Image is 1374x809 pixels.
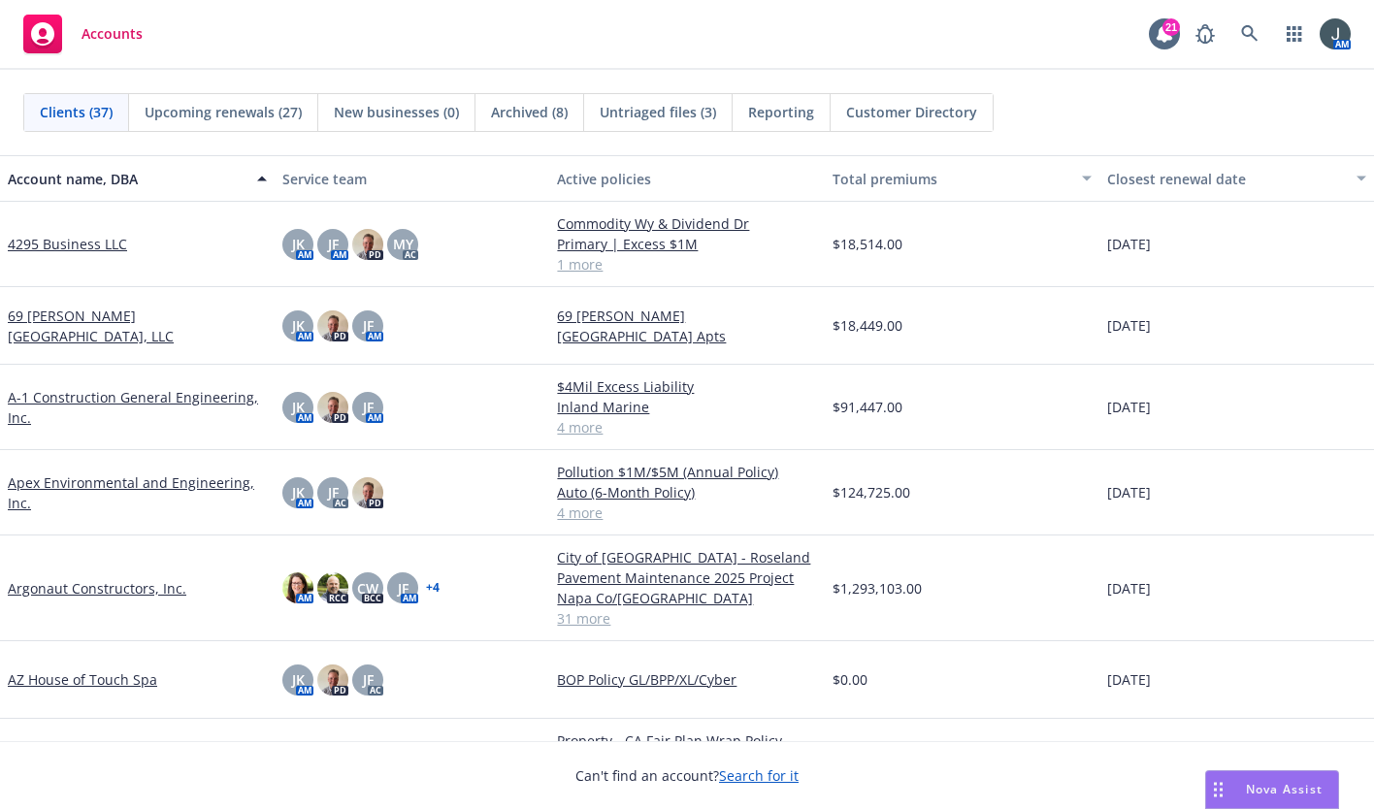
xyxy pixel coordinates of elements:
[352,477,383,508] img: photo
[557,669,816,690] a: BOP Policy GL/BPP/XL/Cyber
[1107,578,1151,599] span: [DATE]
[1246,781,1323,797] span: Nova Assist
[363,669,374,690] span: JF
[40,102,113,122] span: Clients (37)
[292,482,305,502] span: JK
[557,547,816,588] a: City of [GEOGRAPHIC_DATA] - Roseland Pavement Maintenance 2025 Project
[1107,482,1151,502] span: [DATE]
[557,376,816,397] a: $4Mil Excess Liability
[557,462,816,482] a: Pollution $1M/$5M (Annual Policy)
[557,169,816,189] div: Active policies
[317,310,348,341] img: photo
[292,315,305,336] span: JK
[1107,397,1151,417] span: [DATE]
[145,102,302,122] span: Upcoming renewals (27)
[557,730,816,751] a: Property - CA Fair Plan Wrap Policy
[557,213,816,234] a: Commodity Wy & Dividend Dr
[317,664,348,696] img: photo
[1186,15,1225,53] a: Report a Bug
[846,102,977,122] span: Customer Directory
[16,7,150,61] a: Accounts
[557,234,816,254] a: Primary | Excess $1M
[491,102,568,122] span: Archived (8)
[393,234,413,254] span: MY
[328,482,339,502] span: JF
[1320,18,1351,49] img: photo
[1107,669,1151,690] span: [DATE]
[317,392,348,423] img: photo
[557,417,816,437] a: 4 more
[557,397,816,417] a: Inland Marine
[363,315,374,336] span: JF
[82,26,143,42] span: Accounts
[557,306,816,346] a: 69 [PERSON_NAME][GEOGRAPHIC_DATA] Apts
[575,765,799,786] span: Can't find an account?
[1275,15,1314,53] a: Switch app
[8,306,267,346] a: 69 [PERSON_NAME][GEOGRAPHIC_DATA], LLC
[357,578,378,599] span: CW
[557,608,816,629] a: 31 more
[825,155,1099,202] button: Total premiums
[600,102,716,122] span: Untriaged files (3)
[8,669,157,690] a: AZ House of Touch Spa
[549,155,824,202] button: Active policies
[8,578,186,599] a: Argonaut Constructors, Inc.
[557,502,816,523] a: 4 more
[334,102,459,122] span: New businesses (0)
[275,155,549,202] button: Service team
[833,669,867,690] span: $0.00
[1099,155,1374,202] button: Closest renewal date
[398,578,409,599] span: JF
[352,229,383,260] img: photo
[282,169,541,189] div: Service team
[1162,18,1180,36] div: 21
[328,234,339,254] span: JF
[557,482,816,502] a: Auto (6-Month Policy)
[1107,169,1345,189] div: Closest renewal date
[557,588,816,608] a: Napa Co/[GEOGRAPHIC_DATA]
[363,397,374,417] span: JF
[719,766,799,785] a: Search for it
[8,169,245,189] div: Account name, DBA
[833,234,902,254] span: $18,514.00
[8,472,267,513] a: Apex Environmental and Engineering, Inc.
[1205,770,1339,809] button: Nova Assist
[833,578,922,599] span: $1,293,103.00
[8,387,267,428] a: A-1 Construction General Engineering, Inc.
[833,397,902,417] span: $91,447.00
[748,102,814,122] span: Reporting
[1107,234,1151,254] span: [DATE]
[1107,315,1151,336] span: [DATE]
[1206,771,1230,808] div: Drag to move
[833,482,910,502] span: $124,725.00
[292,234,305,254] span: JK
[292,669,305,690] span: JK
[317,572,348,603] img: photo
[282,572,313,603] img: photo
[557,254,816,275] a: 1 more
[833,169,1070,189] div: Total premiums
[833,315,902,336] span: $18,449.00
[1230,15,1269,53] a: Search
[426,582,440,594] a: + 4
[292,397,305,417] span: JK
[8,234,127,254] a: 4295 Business LLC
